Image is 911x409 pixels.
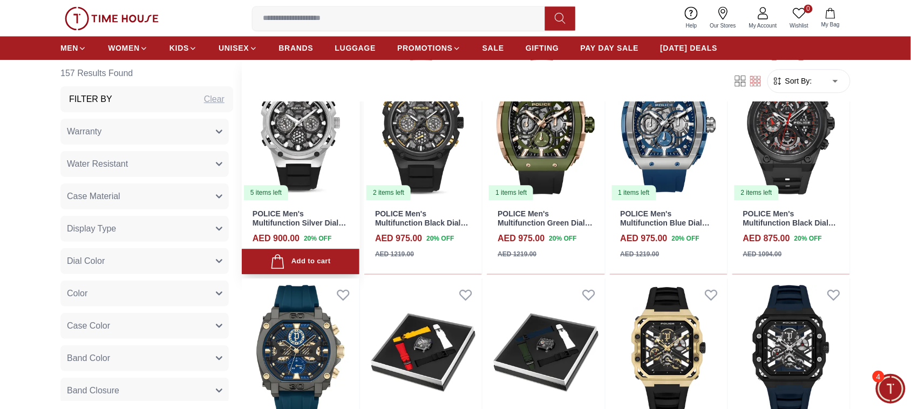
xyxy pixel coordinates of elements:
[60,119,229,145] button: Warranty
[33,10,51,28] img: Profile picture of Zoe
[375,232,422,245] h4: AED 975.00
[171,124,199,131] span: 11:14 AM
[244,185,288,200] div: 5 items left
[621,209,710,236] a: POLICE Men's Multifunction Blue Dial Watch - PEWGQ0063002
[144,78,172,85] span: 11:14 AM
[621,232,668,245] h4: AED 975.00
[786,22,813,30] span: Wishlist
[498,249,536,259] div: AED 1219.00
[482,38,504,58] a: SALE
[732,53,850,201] img: POLICE Men's Multifunction Black Dial Watch - PEWGQ0054303
[735,185,779,200] div: 2 items left
[526,38,559,58] a: GIFTING
[279,38,314,58] a: BRANDS
[375,209,468,236] a: POLICE Men's Multifunction Black Dial Watch - PEWGQ0071901
[498,232,545,245] h4: AED 975.00
[60,216,229,242] button: Display Type
[60,313,229,339] button: Case Color
[661,43,718,53] span: [DATE] DEALS
[610,53,728,201] img: POLICE Men's Multifunction Blue Dial Watch - PEWGQ0063002
[672,234,699,243] span: 20 % OFF
[60,38,86,58] a: MEN
[242,53,359,201] img: POLICE Men's Multifunction Silver Dial Watch - PEWGQ0071902
[60,378,229,404] button: Band Closure
[242,53,359,201] a: POLICE Men's Multifunction Silver Dial Watch - PEWGQ00719025 items left
[661,38,718,58] a: [DATE] DEALS
[610,53,728,201] a: POLICE Men's Multifunction Blue Dial Watch - PEWGQ00630021 items left
[784,4,815,32] a: 0Wishlist
[242,249,359,274] button: Add to cart
[682,22,702,30] span: Help
[177,222,194,233] em: Mute
[804,4,813,13] span: 0
[67,384,119,397] span: Band Closure
[581,38,639,58] a: PAY DAY SALE
[364,53,482,201] a: POLICE Men's Multifunction Black Dial Watch - PEWGQ00719012 items left
[67,287,87,300] span: Color
[270,254,330,269] div: Add to cart
[60,43,78,53] span: MEN
[873,371,885,383] span: 4
[169,43,189,53] span: KIDS
[11,146,213,158] div: [PERSON_NAME]
[732,53,850,201] a: POLICE Men's Multifunction Black Dial Watch - PEWGQ00543032 items left
[60,60,233,86] h6: 157 Results Found
[60,151,229,177] button: Water Resistant
[60,183,229,209] button: Case Material
[397,43,453,53] span: PROMOTIONS
[426,234,454,243] span: 20 % OFF
[364,53,482,201] img: POLICE Men's Multifunction Black Dial Watch - PEWGQ0071901
[366,185,411,200] div: 2 items left
[67,255,105,268] span: Dial Color
[397,38,461,58] a: PROMOTIONS
[612,185,656,200] div: 1 items left
[815,5,846,31] button: My Bag
[482,43,504,53] span: SALE
[706,22,740,30] span: Our Stores
[487,53,604,201] img: POLICE Men's Multifunction Green Dial Watch - PEWGQ0063003
[67,158,128,171] span: Water Resistant
[743,232,790,245] h4: AED 875.00
[67,319,110,332] span: Case Color
[191,266,208,283] em: Smiley
[8,8,30,30] em: Back
[304,234,331,243] span: 20 % OFF
[67,222,116,235] span: Display Type
[876,374,906,404] div: Chat Widget
[335,38,376,58] a: LUGGAGE
[69,93,112,106] h3: Filter By
[253,232,300,245] h4: AED 900.00
[67,352,110,365] span: Band Color
[743,249,782,259] div: AED 1094.00
[489,185,533,200] div: 1 items left
[375,249,414,259] div: AED 1219.00
[219,38,257,58] a: UNISEX
[772,76,812,86] button: Sort By:
[817,21,844,29] span: My Bag
[794,234,822,243] span: 20 % OFF
[169,38,197,58] a: KIDS
[204,93,225,106] div: Clear
[279,43,314,53] span: BRANDS
[60,248,229,274] button: Dial Color
[743,209,837,236] a: POLICE Men's Multifunction Black Dial Watch - PEWGQ0054303
[704,4,743,32] a: Our Stores
[621,249,660,259] div: AED 1219.00
[197,223,205,231] em: End chat
[745,22,781,30] span: My Account
[108,43,140,53] span: WOMEN
[526,43,559,53] span: GIFTING
[67,125,101,138] span: Warranty
[57,14,180,24] div: [PERSON_NAME]
[3,235,213,289] textarea: We are here to help you
[67,190,120,203] span: Case Material
[219,43,249,53] span: UNISEX
[108,38,148,58] a: WOMEN
[549,234,577,243] span: 20 % OFF
[116,120,167,129] span: New Enquiry
[335,43,376,53] span: LUGGAGE
[18,167,166,228] span: Please share details about your preferred watch (model name, pricing preferences, movement etc.) ...
[487,53,604,201] a: POLICE Men's Multifunction Green Dial Watch - PEWGQ00630031 items left
[253,209,346,236] a: POLICE Men's Multifunction Silver Dial Watch - PEWGQ0071902
[60,345,229,371] button: Band Color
